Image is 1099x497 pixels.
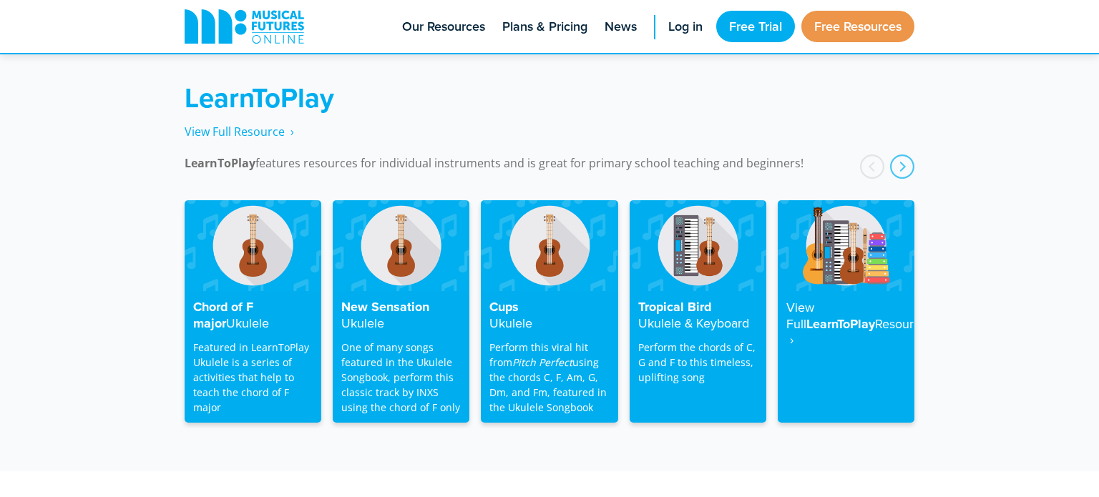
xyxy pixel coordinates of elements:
[185,124,294,140] a: View Full Resource‎‏‏‎ ‎ ›
[226,314,269,332] strong: Ukulele
[185,78,334,117] strong: LearnToPlay
[605,17,637,36] span: News
[193,340,313,415] p: Featured in LearnToPlay Ukulele is a series of activities that help to teach the chord of F major
[638,314,749,332] strong: Ukulele & Keyboard
[860,154,884,179] div: prev
[341,340,461,415] p: One of many songs featured in the Ukulele Songbook, perform this classic track by INXS using the ...
[481,200,617,423] a: CupsUkulele Perform this viral hit fromPitch Perfectusing the chords C, F, Am, G, Dm, and Fm, fea...
[341,300,461,331] h4: New Sensation
[185,154,914,172] p: features resources for individual instruments and is great for primary school teaching and beginn...
[185,155,255,171] strong: LearnToPlay
[801,11,914,42] a: Free Resources
[786,315,927,349] strong: Resource ‎ ›
[716,11,795,42] a: Free Trial
[502,17,587,36] span: Plans & Pricing
[638,300,758,331] h4: Tropical Bird
[489,340,609,415] p: Perform this viral hit from using the chords C, F, Am, G, Dm, and Fm, featured in the Ukulele Son...
[489,314,532,332] strong: Ukulele
[778,200,914,423] a: View FullLearnToPlayResource ‎ ›
[512,355,572,369] em: Pitch Perfect
[193,300,313,331] h4: Chord of F major
[185,200,321,423] a: Chord of F majorUkulele Featured in LearnToPlay Ukulele is a series of activities that help to te...
[786,298,814,333] strong: View Full
[668,17,703,36] span: Log in
[890,154,914,179] div: next
[786,300,906,348] h4: LearnToPlay
[489,300,609,331] h4: Cups
[341,314,384,332] strong: Ukulele
[638,340,758,385] p: Perform the chords of C, G and F to this timeless, uplifting song
[402,17,485,36] span: Our Resources
[333,200,469,423] a: New SensationUkulele One of many songs featured in the Ukulele Songbook, perform this classic tra...
[630,200,766,423] a: Tropical BirdUkulele & Keyboard Perform the chords of C, G and F to this timeless, uplifting song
